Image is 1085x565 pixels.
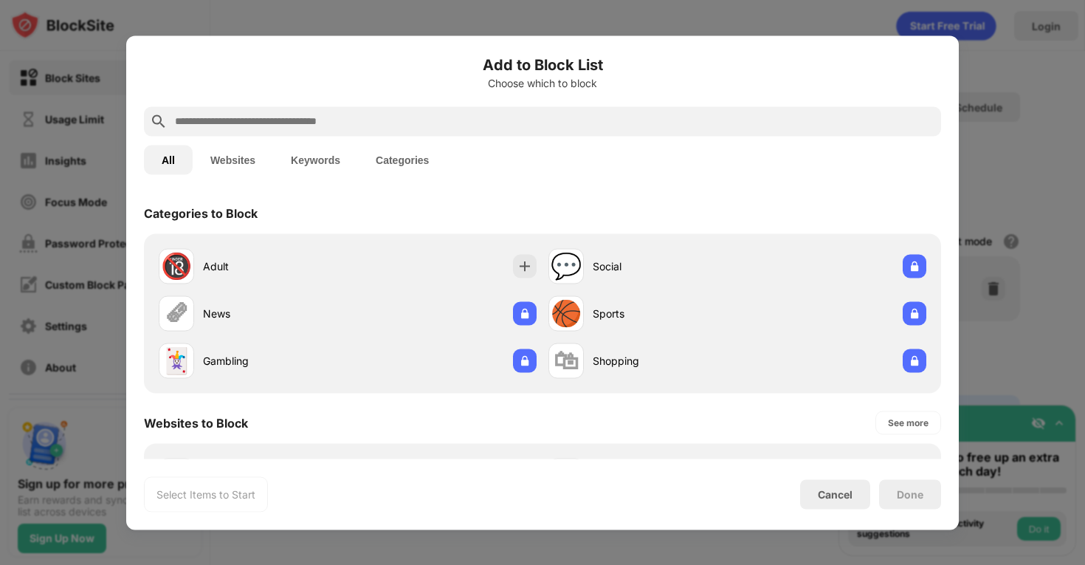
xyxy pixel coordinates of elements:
[144,145,193,174] button: All
[593,306,737,321] div: Sports
[554,346,579,376] div: 🛍
[897,488,923,500] div: Done
[193,145,273,174] button: Websites
[203,306,348,321] div: News
[144,205,258,220] div: Categories to Block
[144,415,248,430] div: Websites to Block
[150,112,168,130] img: search.svg
[203,353,348,369] div: Gambling
[164,298,189,329] div: 🗞
[144,53,941,75] h6: Add to Block List
[593,353,737,369] div: Shopping
[818,488,852,501] div: Cancel
[358,145,447,174] button: Categories
[203,258,348,274] div: Adult
[273,145,358,174] button: Keywords
[144,77,941,89] div: Choose which to block
[161,251,192,281] div: 🔞
[551,298,582,329] div: 🏀
[888,415,929,430] div: See more
[551,251,582,281] div: 💬
[593,258,737,274] div: Social
[161,346,192,376] div: 🃏
[156,487,255,501] div: Select Items to Start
